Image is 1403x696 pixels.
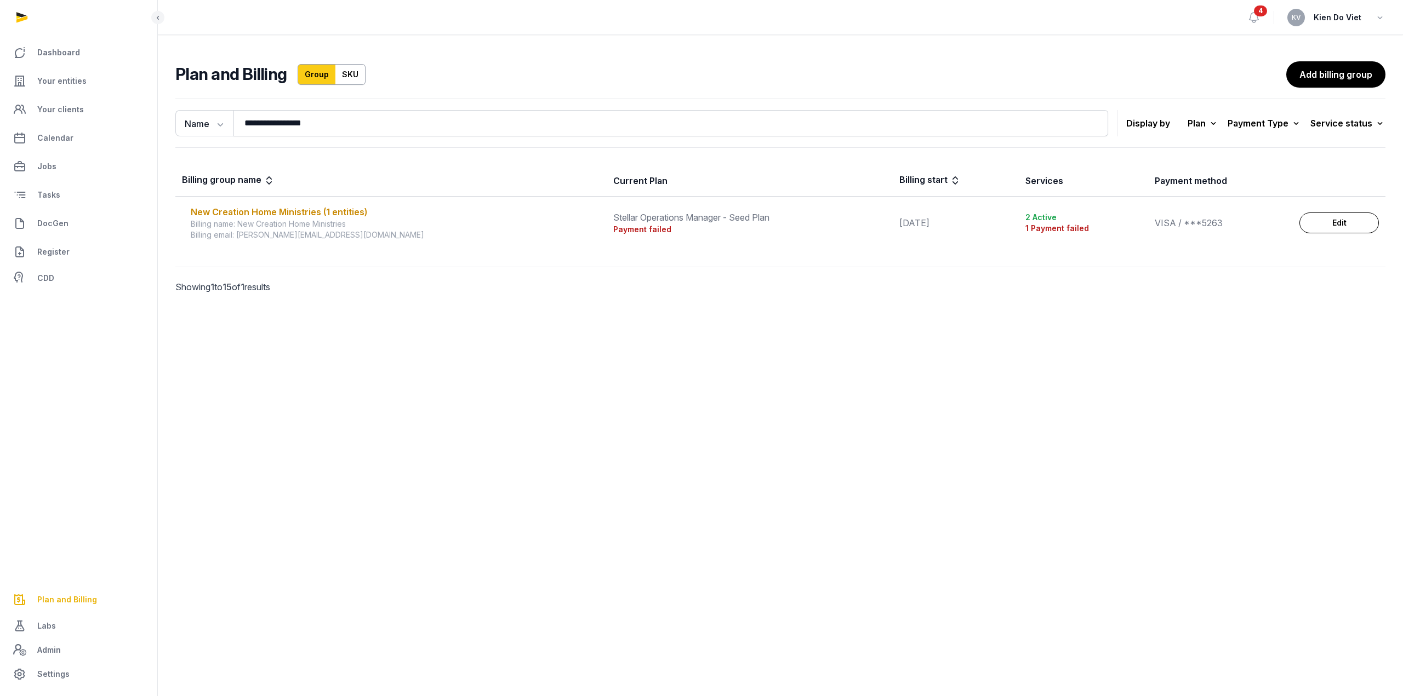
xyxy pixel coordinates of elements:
[37,272,54,285] span: CDD
[9,68,149,94] a: Your entities
[9,239,149,265] a: Register
[241,281,244,292] span: 1
[1025,223,1142,234] div: 1 Payment failed
[37,643,61,657] span: Admin
[1292,14,1301,21] span: KV
[1299,212,1379,233] a: Edit
[1188,116,1219,131] div: Plan
[9,39,149,66] a: Dashboard
[182,173,275,188] div: Billing group name
[613,211,886,224] div: Stellar Operations Manager - Seed Plan
[1254,5,1267,16] span: 4
[1314,11,1361,24] span: Kien Do Viet
[1287,9,1305,26] button: KV
[9,96,149,123] a: Your clients
[9,182,149,208] a: Tasks
[9,125,149,151] a: Calendar
[37,245,70,258] span: Register
[37,131,73,145] span: Calendar
[9,613,149,639] a: Labs
[613,174,668,187] div: Current Plan
[191,205,600,218] div: New Creation Home Ministries (1 entities)
[191,229,600,240] div: Billing email: [PERSON_NAME][EMAIL_ADDRESS][DOMAIN_NAME]
[335,64,366,85] a: SKU
[9,210,149,237] a: DocGen
[37,217,69,230] span: DocGen
[37,668,70,681] span: Settings
[9,639,149,661] a: Admin
[1286,61,1385,88] a: Add billing group
[1126,114,1170,132] p: Display by
[899,173,961,188] div: Billing start
[298,64,336,85] a: Group
[37,74,87,88] span: Your entities
[175,267,465,307] p: Showing to of results
[37,188,60,202] span: Tasks
[9,661,149,687] a: Settings
[210,281,214,292] span: 1
[175,110,233,136] button: Name
[1025,174,1063,187] div: Services
[37,160,56,173] span: Jobs
[1310,116,1385,131] div: Service status
[1155,174,1227,187] div: Payment method
[37,46,80,59] span: Dashboard
[9,153,149,180] a: Jobs
[613,224,886,235] div: Payment failed
[37,593,97,606] span: Plan and Billing
[1228,116,1302,131] div: Payment Type
[9,267,149,289] a: CDD
[37,103,84,116] span: Your clients
[37,619,56,632] span: Labs
[175,64,287,85] h2: Plan and Billing
[191,218,600,229] div: Billing name: New Creation Home Ministries
[9,586,149,613] a: Plan and Billing
[223,281,232,292] span: 15
[893,197,1019,250] td: [DATE]
[1025,212,1142,223] div: 2 Active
